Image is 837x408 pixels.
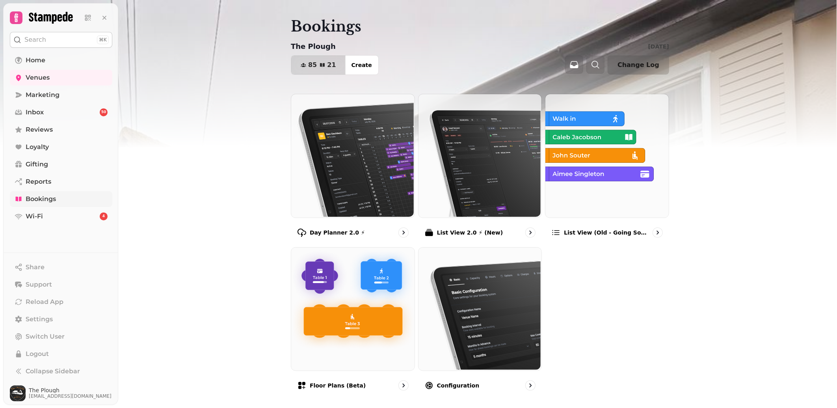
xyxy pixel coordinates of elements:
span: Switch User [26,332,65,341]
span: Logout [26,349,49,359]
div: ⌘K [97,35,109,44]
a: Reports [10,174,112,190]
a: Reviews [10,122,112,138]
p: The Plough [291,41,336,52]
span: 85 [308,62,317,68]
span: Marketing [26,90,60,100]
span: Gifting [26,160,48,169]
a: Venues [10,70,112,86]
span: Settings [26,315,53,324]
span: Support [26,280,52,289]
a: Wi-Fi4 [10,209,112,224]
a: Loyalty [10,139,112,155]
a: Home [10,52,112,68]
span: Create [352,62,372,68]
button: Change Log [608,56,669,75]
span: Inbox [26,108,44,117]
button: Create [345,56,378,75]
button: Reload App [10,294,112,310]
span: Reports [26,177,51,186]
svg: go to [400,229,407,237]
span: Venues [26,73,50,82]
img: User avatar [10,386,26,401]
p: Search [24,35,46,45]
p: List view (Old - going soon) [564,229,649,237]
p: Floor Plans (beta) [310,382,366,389]
span: Wi-Fi [26,212,43,221]
a: Inbox50 [10,104,112,120]
button: 8521 [291,56,346,75]
a: Day Planner 2.0 ⚡Day Planner 2.0 ⚡ [291,94,415,244]
a: ConfigurationConfiguration [418,247,542,397]
svg: go to [400,382,407,389]
a: List View 2.0 ⚡ (New)List View 2.0 ⚡ (New) [418,94,542,244]
span: Change Log [618,62,659,68]
span: Reload App [26,297,63,307]
span: Loyalty [26,142,49,152]
button: User avatarThe Plough[EMAIL_ADDRESS][DOMAIN_NAME] [10,386,112,401]
a: Settings [10,311,112,327]
span: Collapse Sidebar [26,367,80,376]
span: 50 [101,110,106,115]
svg: go to [526,382,534,389]
img: Day Planner 2.0 ⚡ [290,93,414,217]
p: Day Planner 2.0 ⚡ [310,229,365,237]
a: Marketing [10,87,112,103]
span: Reviews [26,125,53,134]
span: 21 [327,62,336,68]
img: List view (Old - going soon) [545,93,668,217]
img: List View 2.0 ⚡ (New) [418,93,541,217]
button: Support [10,277,112,292]
p: Configuration [437,382,480,389]
span: The Plough [29,388,112,393]
button: Switch User [10,329,112,345]
svg: go to [654,229,662,237]
button: Collapse Sidebar [10,363,112,379]
span: Home [26,56,45,65]
p: List View 2.0 ⚡ (New) [437,229,503,237]
a: List view (Old - going soon)List view (Old - going soon) [545,94,669,244]
svg: go to [526,229,534,237]
span: 4 [102,214,105,219]
span: Bookings [26,194,56,204]
a: Floor Plans (beta)Floor Plans (beta) [291,247,415,397]
button: Search⌘K [10,32,112,48]
a: Gifting [10,156,112,172]
p: [DATE] [648,43,669,50]
a: Bookings [10,191,112,207]
button: Logout [10,346,112,362]
img: Floor Plans (beta) [290,247,414,370]
span: Share [26,263,45,272]
img: Configuration [418,247,541,370]
button: Share [10,259,112,275]
span: [EMAIL_ADDRESS][DOMAIN_NAME] [29,393,112,399]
